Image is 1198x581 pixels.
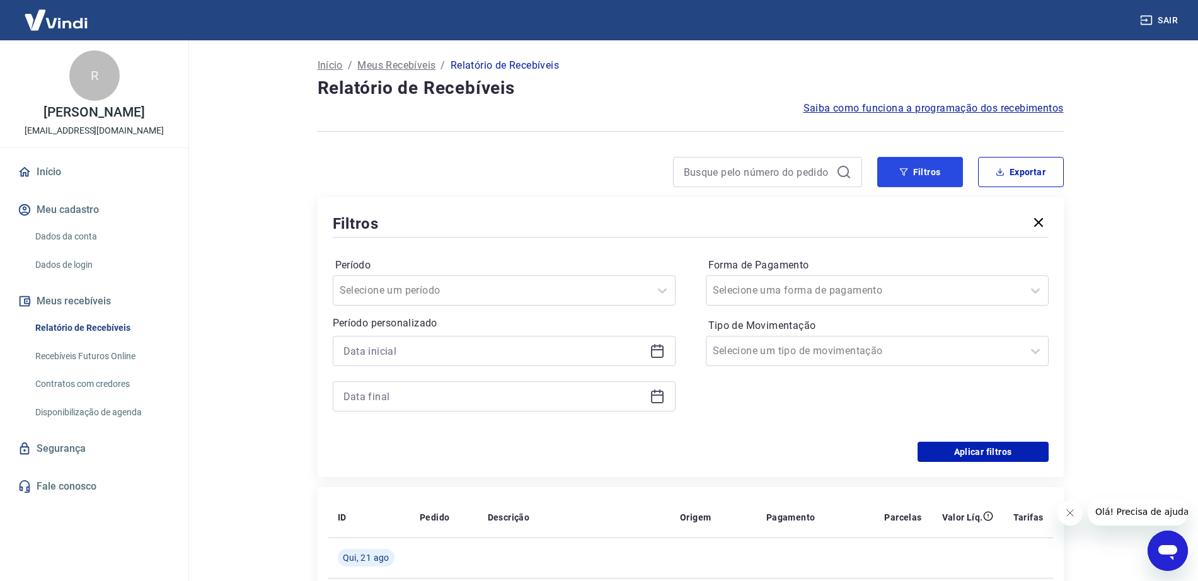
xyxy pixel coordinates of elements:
[30,224,173,250] a: Dados da conta
[884,511,921,524] p: Parcelas
[15,1,97,39] img: Vindi
[15,196,173,224] button: Meu cadastro
[1138,9,1183,32] button: Sair
[30,252,173,278] a: Dados de login
[15,473,173,500] a: Fale conosco
[30,343,173,369] a: Recebíveis Futuros Online
[8,9,106,19] span: Olá! Precisa de ajuda?
[1088,498,1188,526] iframe: Mensagem da empresa
[333,316,676,331] p: Período personalizado
[708,318,1046,333] label: Tipo de Movimentação
[978,157,1064,187] button: Exportar
[333,214,379,234] h5: Filtros
[25,124,164,137] p: [EMAIL_ADDRESS][DOMAIN_NAME]
[1148,531,1188,571] iframe: Botão para abrir a janela de mensagens
[1013,511,1044,524] p: Tarifas
[803,101,1064,116] a: Saiba como funciona a programação dos recebimentos
[335,258,673,273] label: Período
[420,511,449,524] p: Pedido
[942,511,983,524] p: Valor Líq.
[766,511,815,524] p: Pagamento
[451,58,559,73] p: Relatório de Recebíveis
[318,58,343,73] a: Início
[318,76,1064,101] h4: Relatório de Recebíveis
[1057,500,1083,526] iframe: Fechar mensagem
[488,511,530,524] p: Descrição
[684,163,831,181] input: Busque pelo número do pedido
[357,58,435,73] a: Meus Recebíveis
[708,258,1046,273] label: Forma de Pagamento
[441,58,445,73] p: /
[15,287,173,315] button: Meus recebíveis
[30,400,173,425] a: Disponibilização de agenda
[30,371,173,397] a: Contratos com credores
[343,551,389,564] span: Qui, 21 ago
[343,342,645,360] input: Data inicial
[43,106,144,119] p: [PERSON_NAME]
[680,511,711,524] p: Origem
[918,442,1049,462] button: Aplicar filtros
[877,157,963,187] button: Filtros
[15,158,173,186] a: Início
[343,387,645,406] input: Data final
[30,315,173,341] a: Relatório de Recebíveis
[69,50,120,101] div: R
[15,435,173,463] a: Segurança
[348,58,352,73] p: /
[338,511,347,524] p: ID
